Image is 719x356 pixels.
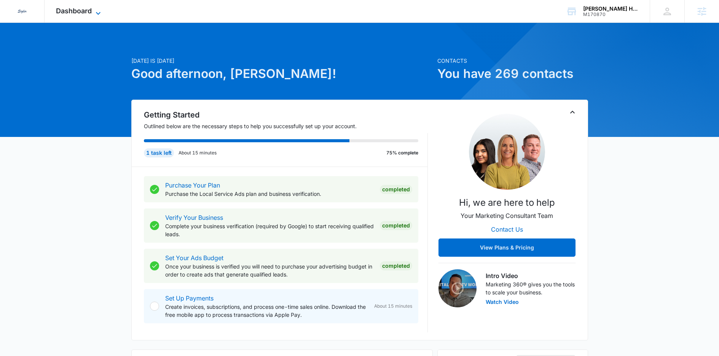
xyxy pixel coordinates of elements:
[486,299,519,305] button: Watch Video
[165,222,374,238] p: Complete your business verification (required by Google) to start receiving qualified leads.
[380,221,412,230] div: Completed
[486,280,576,296] p: Marketing 360® gives you the tools to scale your business.
[165,262,374,278] p: Once your business is verified you will need to purchase your advertising budget in order to crea...
[15,5,29,18] img: Sigler Corporate
[165,254,223,262] a: Set Your Ads Budget
[380,261,412,270] div: Completed
[165,214,223,221] a: Verify Your Business
[165,294,214,302] a: Set Up Payments
[131,57,433,65] p: [DATE] is [DATE]
[179,149,217,156] p: About 15 minutes
[165,181,220,189] a: Purchase Your Plan
[568,108,577,117] button: Toggle Collapse
[380,185,412,194] div: Completed
[144,109,428,121] h2: Getting Started
[56,7,92,15] span: Dashboard
[437,57,588,65] p: Contacts
[437,65,588,83] h1: You have 269 contacts
[386,149,418,156] p: 75% complete
[483,220,531,238] button: Contact Us
[486,271,576,280] h3: Intro Video
[144,122,428,130] p: Outlined below are the necessary steps to help you successfully set up your account.
[131,65,433,83] h1: Good afternoon, [PERSON_NAME]!
[583,6,639,12] div: account name
[374,303,412,310] span: About 15 minutes
[165,190,374,198] p: Purchase the Local Service Ads plan and business verification.
[438,238,576,257] button: View Plans & Pricing
[459,196,555,210] p: Hi, we are here to help
[438,269,477,307] img: Intro Video
[583,12,639,17] div: account id
[461,211,553,220] p: Your Marketing Consultant Team
[144,148,174,157] div: 1 task left
[165,303,368,319] p: Create invoices, subscriptions, and process one-time sales online. Download the free mobile app t...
